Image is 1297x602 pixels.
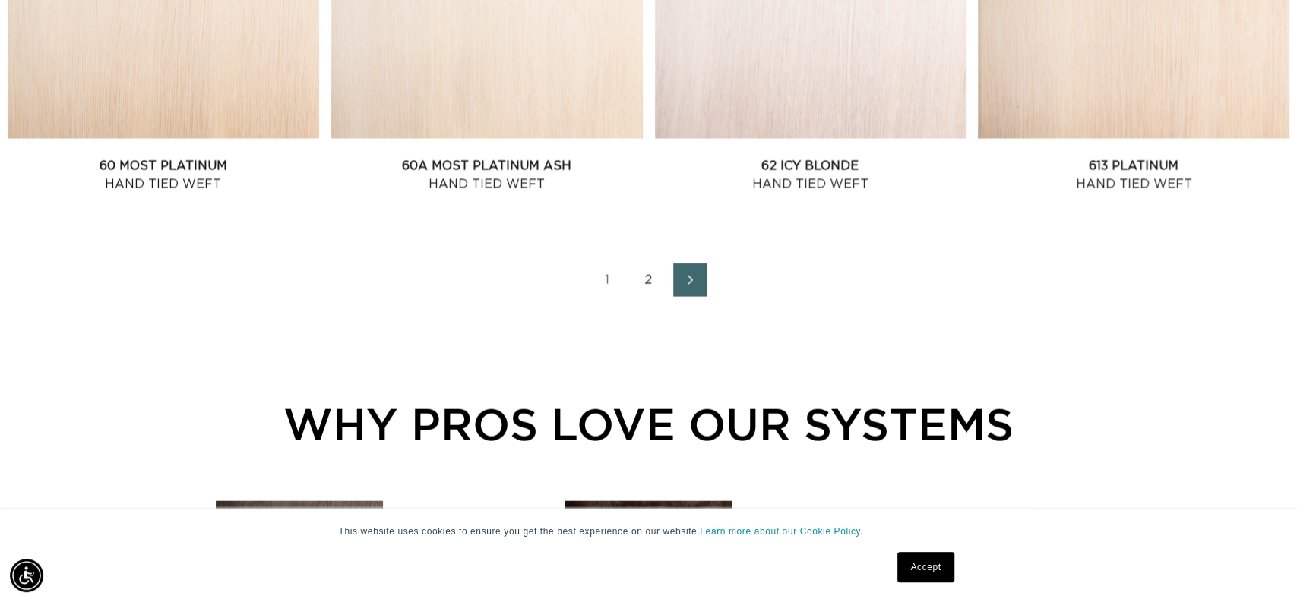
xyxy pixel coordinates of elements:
a: 60 Most Platinum Hand Tied Weft [8,157,319,194]
nav: Pagination [8,263,1289,297]
a: Learn more about our Cookie Policy. [700,526,863,537]
a: Accept [897,552,954,582]
div: Accessibility Menu [10,559,43,592]
a: Next page [673,263,707,297]
a: Page 1 [591,263,625,297]
a: Page 2 [632,263,666,297]
div: WHY PROS LOVE OUR SYSTEMS [91,391,1206,457]
p: This website uses cookies to ensure you get the best experience on our website. [339,525,959,538]
iframe: Chat Widget [1221,529,1297,602]
a: 613 Platinum Hand Tied Weft [978,157,1289,194]
a: 62 Icy Blonde Hand Tied Weft [655,157,966,194]
a: 60A Most Platinum Ash Hand Tied Weft [331,157,643,194]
